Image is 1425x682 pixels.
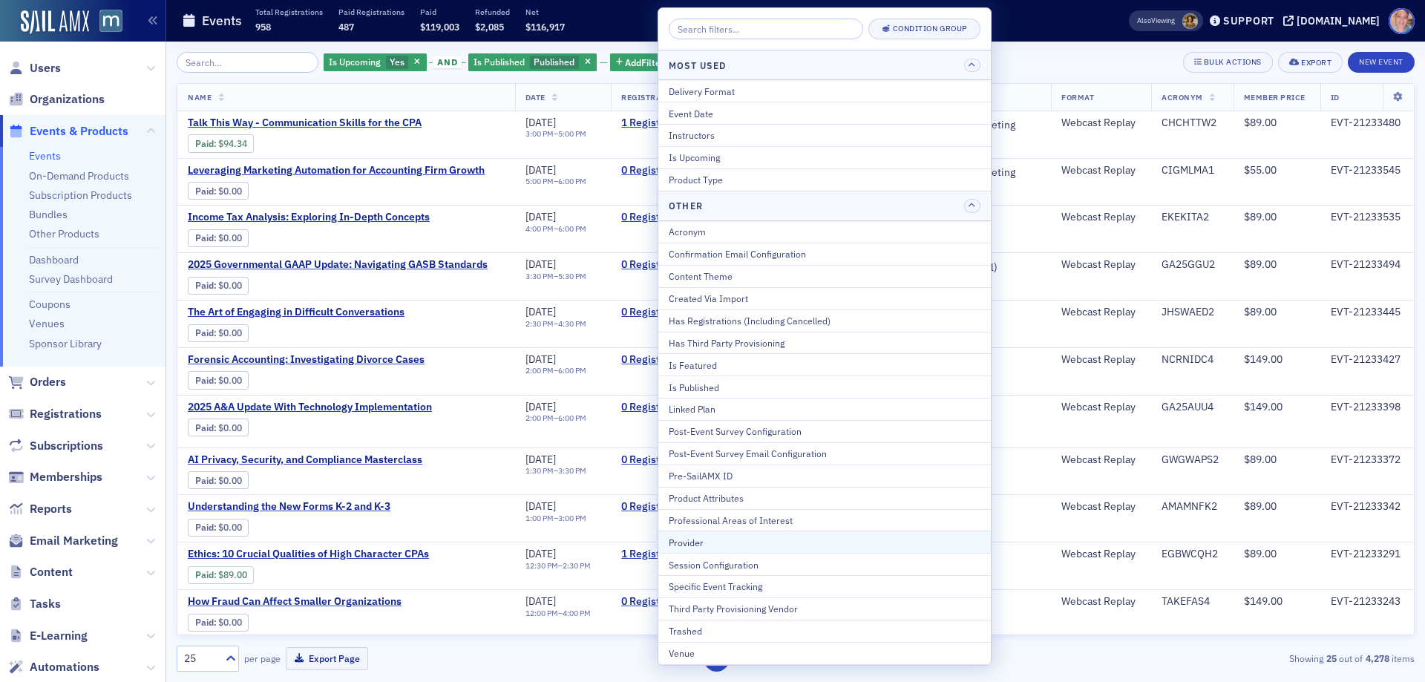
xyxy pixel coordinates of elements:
a: Bundles [29,208,68,221]
span: $0.00 [218,327,242,338]
span: Communications and Marketing [863,166,1015,180]
span: 2025 Governmental GAAP Update: Navigating GASB Standards [188,258,488,272]
label: per page [244,652,281,665]
div: Provider [669,536,980,549]
button: and [429,56,466,68]
span: Content [30,564,73,580]
button: Delivery Format [658,80,991,102]
div: Paid: 0 - $0 [188,471,249,489]
div: Webcast Replay [1061,353,1141,367]
a: Survey Dashboard [29,272,113,286]
a: Paid [195,375,214,386]
div: JHSWAED2 [1162,306,1223,319]
div: EVT-21233427 [1331,353,1403,367]
span: E-Learning [30,628,88,644]
span: [DATE] [525,258,556,271]
span: $0.00 [218,186,242,197]
div: TAKEFAS4 [1162,595,1223,609]
div: Session Configuration [669,558,980,571]
time: 6:00 PM [558,365,586,376]
a: 0 Registrations [621,453,704,467]
div: EVT-21233372 [1331,453,1403,467]
span: : [195,232,218,243]
time: 1:30 PM [525,465,554,476]
span: Laura Swann [1182,13,1198,29]
a: Forensic Accounting: Investigating Divorce Cases [188,353,437,367]
a: The Art of Engaging in Difficult Conversations [188,306,437,319]
div: EVT-21233342 [1331,500,1403,514]
div: Instructors [669,128,980,142]
div: Bulk Actions [1204,58,1262,66]
div: Created Via Import [669,292,980,305]
div: EVT-21233535 [1331,211,1403,224]
p: Refunded [475,7,510,17]
span: Registrations [621,92,686,102]
div: EVT-21233243 [1331,595,1403,609]
a: Understanding the New Forms K-2 and K-3 [188,500,437,514]
span: $0.00 [218,522,242,533]
span: [DATE] [525,163,556,177]
button: [DOMAIN_NAME] [1283,16,1385,26]
span: $0.00 [218,280,242,291]
div: CHCHTTW2 [1162,117,1223,130]
div: Content Theme [669,269,980,283]
div: Linked Plan [669,402,980,416]
span: $149.00 [1244,594,1282,608]
span: $89.00 [1244,258,1277,271]
span: ID [1331,92,1340,102]
span: Published [534,56,574,68]
div: EVT-21233398 [1331,401,1403,414]
span: Events & Products [30,123,128,140]
a: Registrations [8,406,102,422]
time: 5:30 PM [558,271,586,281]
a: Subscriptions [8,438,103,454]
time: 2:30 PM [525,318,554,329]
span: $0.00 [218,475,242,486]
h4: Most Used [669,59,726,72]
a: Income Tax Analysis: Exploring In-Depth Concepts [188,211,437,224]
div: Is Published [669,381,980,394]
div: Venue [669,646,980,660]
div: Webcast Replay [1061,164,1141,177]
button: Post-Event Survey Email Configuration [658,442,991,465]
div: Webcast Replay [1061,306,1141,319]
div: Published [468,53,597,72]
div: Webcast Replay [1061,500,1141,514]
span: : [195,280,218,291]
span: $89.00 [1244,116,1277,129]
div: Paid: 1 - $8900 [188,566,254,584]
button: Is Featured [658,353,991,376]
span: [DATE] [525,453,556,466]
a: Other Products [29,227,99,240]
span: : [195,422,218,433]
button: Venue [658,642,991,664]
div: Product Attributes [669,491,980,505]
button: Linked Plan [658,398,991,420]
div: Webcast Replay [1061,595,1141,609]
a: 0 Registrations [621,595,704,609]
a: 2025 A&A Update With Technology Implementation [188,401,437,414]
button: Post-Event Survey Configuration [658,420,991,442]
span: Profile [1389,8,1415,34]
a: Paid [195,186,214,197]
span: Users [30,60,61,76]
span: $94.34 [218,138,247,149]
div: Professional Areas of Interest [669,514,980,527]
span: Organizations [30,91,105,108]
span: Member Price [1244,92,1306,102]
div: EGBWCQH2 [1162,548,1223,561]
div: Export [1301,59,1331,67]
button: Event Date [658,102,991,124]
a: 1 Registration [621,117,704,130]
span: [DATE] [525,210,556,223]
a: On-Demand Products [29,169,129,183]
div: Paid: 0 - $0 [188,371,249,389]
a: View Homepage [89,10,122,35]
span: Yes [390,56,404,68]
time: 6:00 PM [558,223,586,234]
button: Instructors [658,124,991,146]
button: Provider [658,531,991,553]
time: 3:30 PM [558,465,586,476]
